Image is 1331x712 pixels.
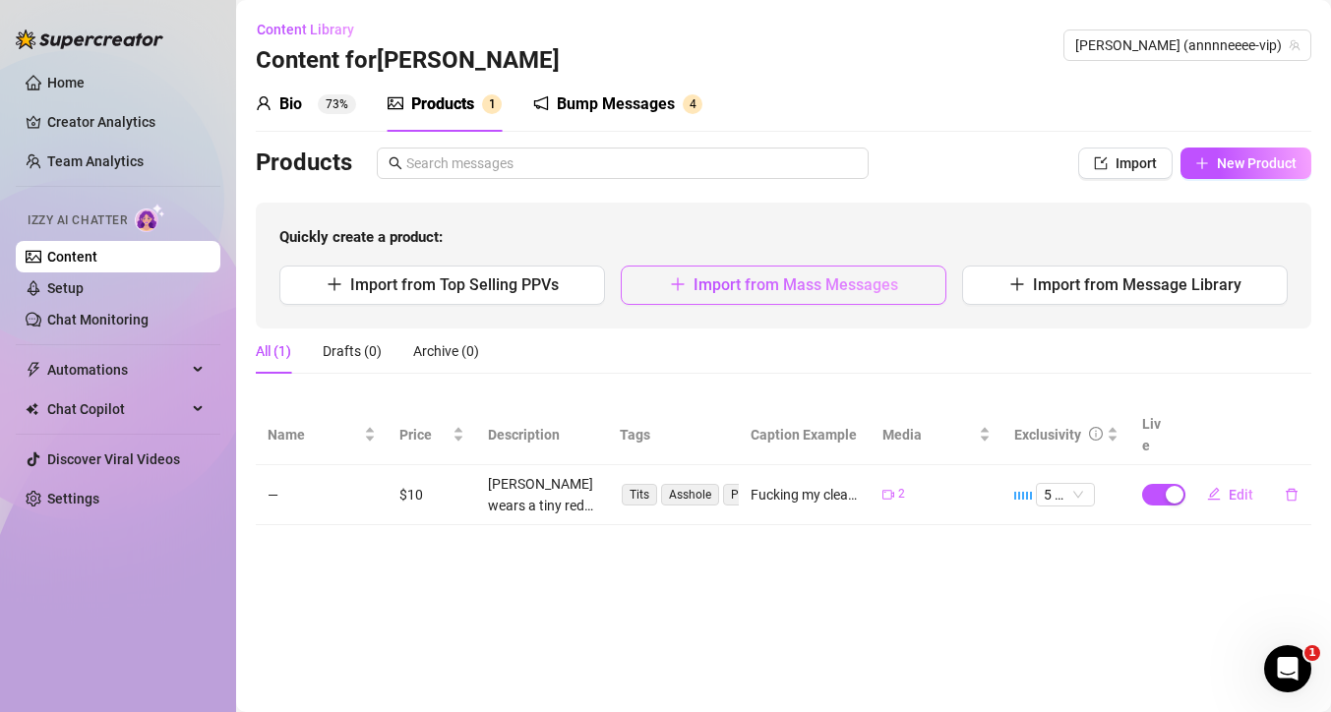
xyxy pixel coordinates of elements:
[533,95,549,111] span: notification
[608,405,740,465] th: Tags
[1116,155,1157,171] span: Import
[47,249,97,265] a: Content
[882,489,894,501] span: video-camera
[47,354,187,386] span: Automations
[1130,405,1180,465] th: Live
[962,266,1288,305] button: Import from Message Library
[388,465,476,525] td: $10
[1289,39,1301,51] span: team
[694,275,898,294] span: Import from Mass Messages
[256,340,291,362] div: All (1)
[898,485,905,504] span: 2
[557,92,675,116] div: Bump Messages
[1304,645,1320,661] span: 1
[26,362,41,378] span: thunderbolt
[1044,484,1087,505] span: 5 🔥
[256,465,388,525] td: —
[399,424,449,445] span: Price
[871,405,1002,465] th: Media
[28,211,127,230] span: Izzy AI Chatter
[350,275,559,294] span: Import from Top Selling PPVs
[411,92,474,116] div: Products
[47,451,180,467] a: Discover Viral Videos
[47,75,85,90] a: Home
[16,30,163,49] img: logo-BBDzfeDw.svg
[622,484,657,505] span: Tits
[279,228,443,246] strong: Quickly create a product:
[279,266,605,305] button: Import from Top Selling PPVs
[389,156,402,170] span: search
[256,405,388,465] th: Name
[1195,156,1209,170] span: plus
[1191,479,1269,510] button: Edit
[26,402,38,416] img: Chat Copilot
[1014,424,1081,445] div: Exclusivity
[47,491,99,506] a: Settings
[318,94,356,114] sup: 73%
[739,405,871,465] th: Caption Example
[256,148,352,179] h3: Products
[406,152,857,174] input: Search messages
[135,204,165,232] img: AI Chatter
[1078,148,1173,179] button: Import
[256,95,272,111] span: user
[751,484,859,505] div: Fucking my clear dildo ❤️‍🔥 I RARELY masterbate with a dildo so this is special!! Also wearing my...
[1089,427,1103,441] span: info-circle
[323,340,382,362] div: Drafts (0)
[279,92,302,116] div: Bio
[1217,155,1297,171] span: New Product
[1075,30,1300,60] span: Anne (annnneeee-vip)
[1009,276,1025,292] span: plus
[690,97,696,111] span: 4
[1269,479,1314,510] button: delete
[47,312,149,327] a: Chat Monitoring
[1229,487,1253,503] span: Edit
[1033,275,1241,294] span: Import from Message Library
[621,266,946,305] button: Import from Mass Messages
[256,45,560,77] h3: Content for [PERSON_NAME]
[388,95,403,111] span: picture
[489,97,496,111] span: 1
[723,484,771,505] span: Pussy
[47,393,187,425] span: Chat Copilot
[327,276,342,292] span: plus
[1207,487,1221,501] span: edit
[661,484,719,505] span: Asshole
[256,14,370,45] button: Content Library
[47,106,205,138] a: Creator Analytics
[476,405,608,465] th: Description
[882,424,975,445] span: Media
[413,340,479,362] div: Archive (0)
[482,94,502,114] sup: 1
[670,276,686,292] span: plus
[47,153,144,169] a: Team Analytics
[257,22,354,37] span: Content Library
[388,405,476,465] th: Price
[1180,148,1311,179] button: New Product
[1264,645,1311,692] iframe: Intercom live chat
[683,94,702,114] sup: 4
[1094,156,1108,170] span: import
[268,424,360,445] span: Name
[47,280,84,296] a: Setup
[488,473,596,516] div: [PERSON_NAME] wears a tiny red fishnet bikini and black high heels, showing off her big tits and ...
[1285,488,1299,502] span: delete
